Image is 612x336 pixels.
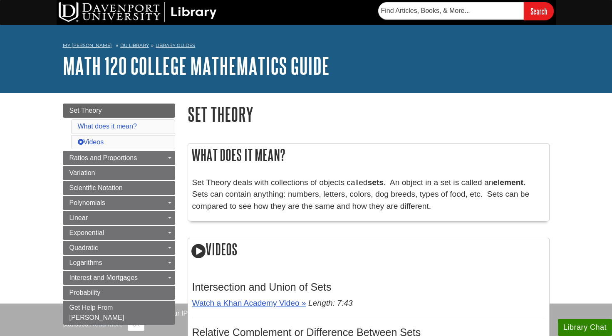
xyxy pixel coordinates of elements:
a: My [PERSON_NAME] [63,42,112,49]
span: Linear [69,214,88,221]
h2: What does it mean? [188,144,549,166]
span: Probability [69,289,101,296]
a: Interest and Mortgages [63,271,175,285]
em: Length: 7:43 [308,299,353,307]
a: Quadratic [63,241,175,255]
span: Logarithms [69,259,102,266]
button: Library Chat [558,319,612,336]
a: Exponential [63,226,175,240]
a: Linear [63,211,175,225]
span: Interest and Mortgages [69,274,138,281]
a: Set Theory [63,104,175,118]
a: What does it mean? [78,123,137,130]
h1: Set Theory [188,104,550,125]
p: Set Theory deals with collections of objects called . An object in a set is called an . Sets can ... [192,177,545,212]
a: Library Guides [156,42,195,48]
span: Get Help From [PERSON_NAME] [69,304,124,321]
a: Watch a Khan Academy Video » [192,299,306,307]
a: Get Help From [PERSON_NAME] [63,301,175,325]
h3: Intersection and Union of Sets [192,281,545,293]
span: Ratios and Proportions [69,154,137,161]
form: Searches DU Library's articles, books, and more [378,2,554,20]
a: Ratios and Proportions [63,151,175,165]
a: MATH 120 College Mathematics Guide [63,53,330,79]
strong: element [493,178,523,187]
span: Quadratic [69,244,98,251]
span: Polynomials [69,199,105,206]
a: Polynomials [63,196,175,210]
span: Exponential [69,229,104,236]
strong: sets [368,178,384,187]
a: Logarithms [63,256,175,270]
a: DU Library [120,42,149,48]
span: Variation [69,169,95,176]
a: Scientific Notation [63,181,175,195]
input: Find Articles, Books, & More... [378,2,524,20]
input: Search [524,2,554,20]
a: Probability [63,286,175,300]
nav: breadcrumb [63,40,550,53]
a: Variation [63,166,175,180]
h2: Videos [188,238,549,262]
span: Scientific Notation [69,184,123,191]
a: Videos [78,138,104,146]
span: Set Theory [69,107,102,114]
img: DU Library [59,2,217,22]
